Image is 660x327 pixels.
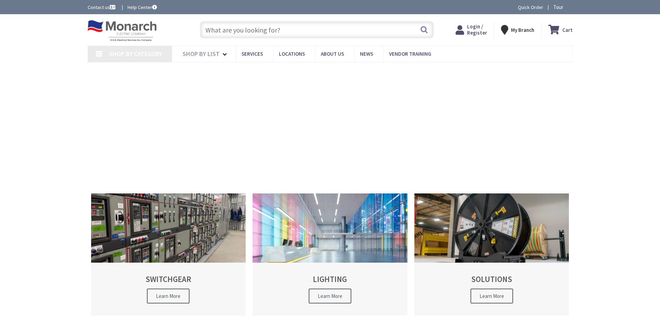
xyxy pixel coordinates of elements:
a: Login / Register [456,24,487,36]
h2: SWITCHGEAR [103,275,234,283]
a: SWITCHGEAR Learn More [91,193,246,316]
span: Learn More [470,289,513,303]
a: Cart [548,24,573,36]
span: Shop By List [183,50,220,58]
a: SOLUTIONS Learn More [414,193,569,316]
span: Shop By Category [109,50,162,58]
img: Monarch Electric Company [88,20,157,42]
span: Learn More [309,289,351,303]
a: Contact us [88,4,117,11]
span: Vendor Training [389,51,431,57]
span: Services [241,51,263,57]
a: Quick Order [518,4,543,11]
span: Locations [279,51,305,57]
strong: My Branch [511,27,534,33]
h2: LIGHTING [265,275,395,283]
span: Learn More [147,289,190,303]
a: LIGHTING Learn More [253,193,407,316]
span: News [360,51,373,57]
input: What are you looking for? [200,21,434,38]
a: Help Center [127,4,157,11]
span: About Us [321,51,344,57]
strong: Cart [562,24,573,36]
div: My Branch [501,24,534,36]
span: Tour [553,4,571,10]
h2: SOLUTIONS [426,275,557,283]
span: Login / Register [467,23,487,36]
